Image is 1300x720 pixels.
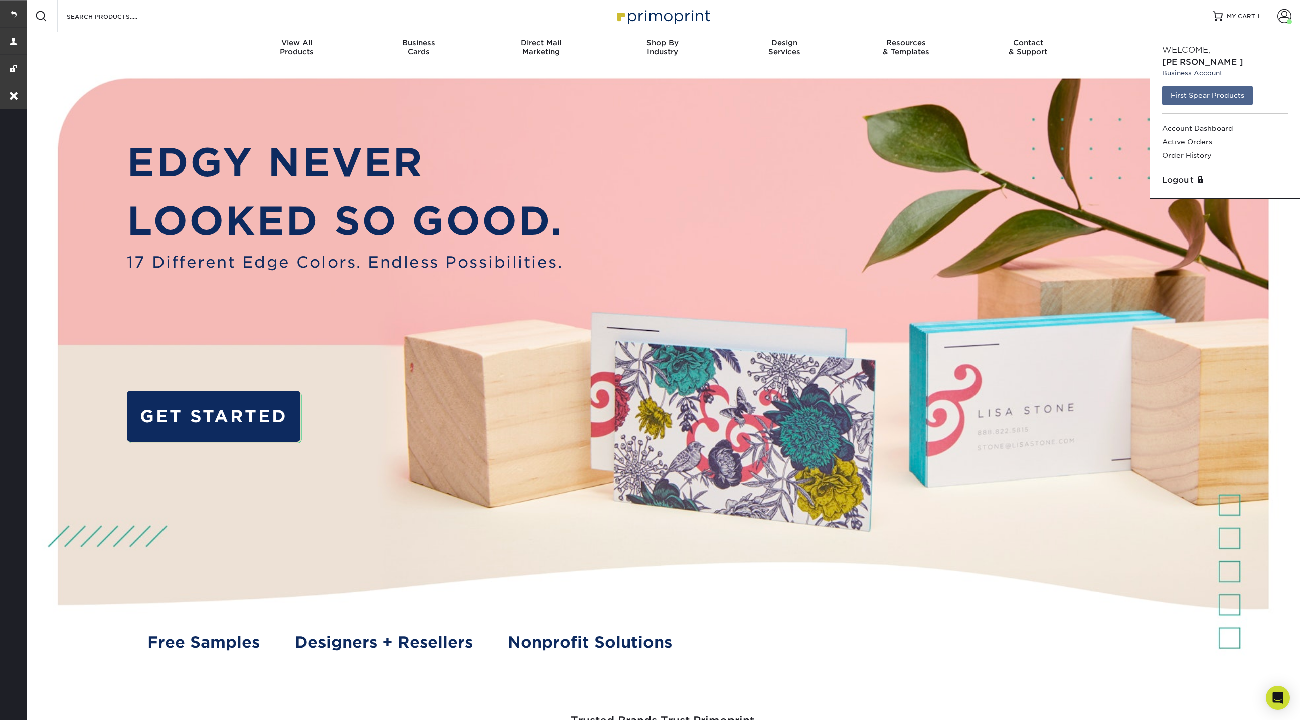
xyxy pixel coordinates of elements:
span: MY CART [1227,12,1255,21]
a: Direct MailMarketing [480,32,602,64]
a: Free Samples [147,631,260,654]
div: Products [236,38,358,56]
div: & Templates [845,38,967,56]
a: Designers + Resellers [295,631,473,654]
span: Business [358,38,480,47]
small: Business Account [1162,68,1288,78]
a: First Spear Products [1162,86,1253,105]
a: Resources& Templates [845,32,967,64]
span: [PERSON_NAME] [1162,57,1243,67]
a: Order History [1162,149,1288,162]
img: Primoprint [612,5,713,27]
a: Nonprofit Solutions [508,631,672,654]
a: View AllProducts [236,32,358,64]
div: Marketing [480,38,602,56]
span: Shop By [602,38,724,47]
a: GET STARTED [127,391,300,442]
a: BusinessCards [358,32,480,64]
a: Account Dashboard [1162,122,1288,135]
a: Shop ByIndustry [602,32,724,64]
a: Active Orders [1162,135,1288,149]
span: Design [723,38,845,47]
div: Open Intercom Messenger [1266,686,1290,710]
span: Welcome, [1162,45,1210,55]
div: & Support [967,38,1089,56]
span: View All [236,38,358,47]
input: SEARCH PRODUCTS..... [66,10,164,22]
a: Contact& Support [967,32,1089,64]
span: Contact [967,38,1089,47]
div: Cards [358,38,480,56]
a: Logout [1162,174,1288,186]
span: 17 Different Edge Colors. Endless Possibilities. [127,251,563,274]
a: DesignServices [723,32,845,64]
div: Services [723,38,845,56]
div: Industry [602,38,724,56]
span: 1 [1257,13,1260,20]
p: EDGY NEVER [127,133,563,192]
p: LOOKED SO GOOD. [127,192,563,251]
span: Direct Mail [480,38,602,47]
span: Resources [845,38,967,47]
